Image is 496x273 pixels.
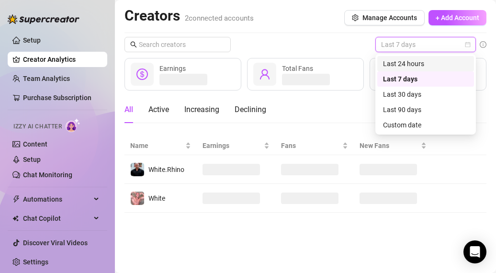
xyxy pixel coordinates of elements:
[23,156,41,163] a: Setup
[13,122,62,131] span: Izzy AI Chatter
[23,211,91,226] span: Chat Copilot
[23,258,48,266] a: Settings
[23,171,72,179] a: Chat Monitoring
[23,140,47,148] a: Content
[383,104,468,115] div: Last 90 days
[360,140,419,151] span: New Fans
[436,14,479,22] span: + Add Account
[23,94,91,102] a: Purchase Subscription
[282,65,313,72] span: Total Fans
[130,140,183,151] span: Name
[383,74,468,84] div: Last 7 days
[148,104,169,115] div: Active
[344,10,425,25] button: Manage Accounts
[259,68,271,80] span: user
[281,140,340,151] span: Fans
[23,75,70,82] a: Team Analytics
[235,104,266,115] div: Declining
[383,120,468,130] div: Custom date
[185,14,254,23] span: 2 connected accounts
[148,166,184,173] span: White.Rhino
[136,68,148,80] span: dollar-circle
[184,104,219,115] div: Increasing
[377,87,474,102] div: Last 30 days
[197,136,275,155] th: Earnings
[428,10,486,25] button: + Add Account
[148,194,165,202] span: White
[352,14,359,21] span: setting
[124,104,133,115] div: All
[362,14,417,22] span: Manage Accounts
[381,37,470,52] span: Last 7 days
[124,136,197,155] th: Name
[131,163,144,176] img: White.Rhino
[275,136,354,155] th: Fans
[203,140,262,151] span: Earnings
[130,41,137,48] span: search
[131,192,144,205] img: White
[23,52,100,67] a: Creator Analytics
[463,240,486,263] div: Open Intercom Messenger
[480,41,486,48] span: info-circle
[23,192,91,207] span: Automations
[354,136,432,155] th: New Fans
[377,56,474,71] div: Last 24 hours
[377,71,474,87] div: Last 7 days
[124,7,254,25] h2: Creators
[383,89,468,100] div: Last 30 days
[23,239,88,247] a: Discover Viral Videos
[377,117,474,133] div: Custom date
[12,195,20,203] span: thunderbolt
[383,58,468,69] div: Last 24 hours
[139,39,217,50] input: Search creators
[465,42,471,47] span: calendar
[377,102,474,117] div: Last 90 days
[66,118,80,132] img: AI Chatter
[8,14,79,24] img: logo-BBDzfeDw.svg
[12,215,19,222] img: Chat Copilot
[23,36,41,44] a: Setup
[159,65,186,72] span: Earnings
